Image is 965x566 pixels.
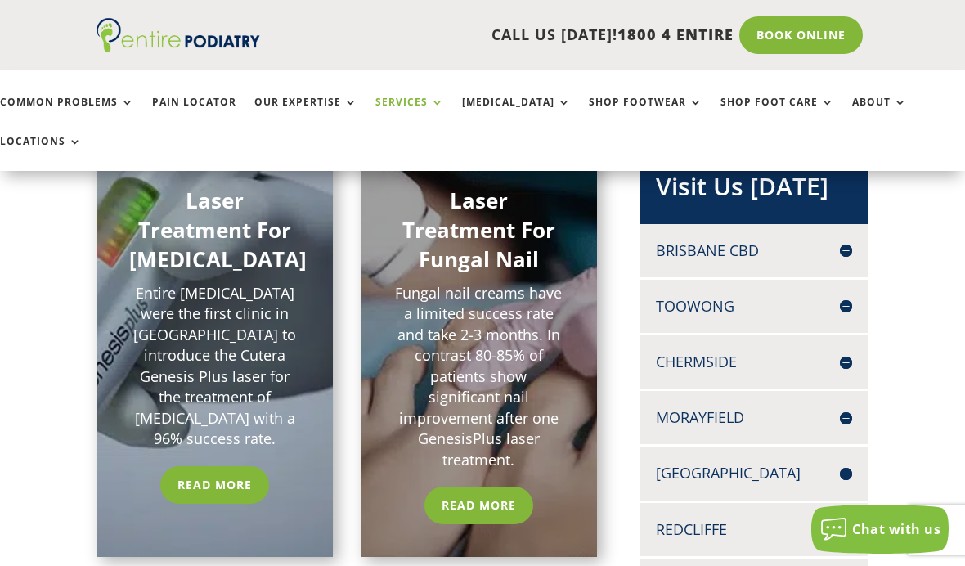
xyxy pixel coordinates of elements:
[656,352,852,372] h4: Chermside
[739,16,863,54] a: Book Online
[375,97,444,132] a: Services
[656,463,852,483] h4: [GEOGRAPHIC_DATA]
[152,97,236,132] a: Pain Locator
[462,97,571,132] a: [MEDICAL_DATA]
[393,283,564,471] p: Fungal nail creams have a limited success rate and take 2-3 months. In contrast 80-85% of patient...
[852,520,940,538] span: Chat with us
[656,169,852,212] h2: Visit Us [DATE]
[589,97,702,132] a: Shop Footwear
[656,407,852,428] h4: Morayfield
[160,466,269,504] a: Read More
[617,25,734,44] span: 1800 4 ENTIRE
[129,186,300,283] h2: Laser Treatment For [MEDICAL_DATA]
[129,283,300,450] p: Entire [MEDICAL_DATA] were the first clinic in [GEOGRAPHIC_DATA] to introduce the Cutera Genesis ...
[720,97,834,132] a: Shop Foot Care
[424,487,533,524] a: Read More
[96,18,260,52] img: logo (1)
[393,186,564,283] h2: Laser Treatment For Fungal Nail
[656,240,852,261] h4: Brisbane CBD
[267,25,734,46] p: CALL US [DATE]!
[656,296,852,317] h4: Toowong
[96,39,260,56] a: Entire Podiatry
[852,97,907,132] a: About
[811,505,949,554] button: Chat with us
[254,97,357,132] a: Our Expertise
[656,519,852,540] h4: Redcliffe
